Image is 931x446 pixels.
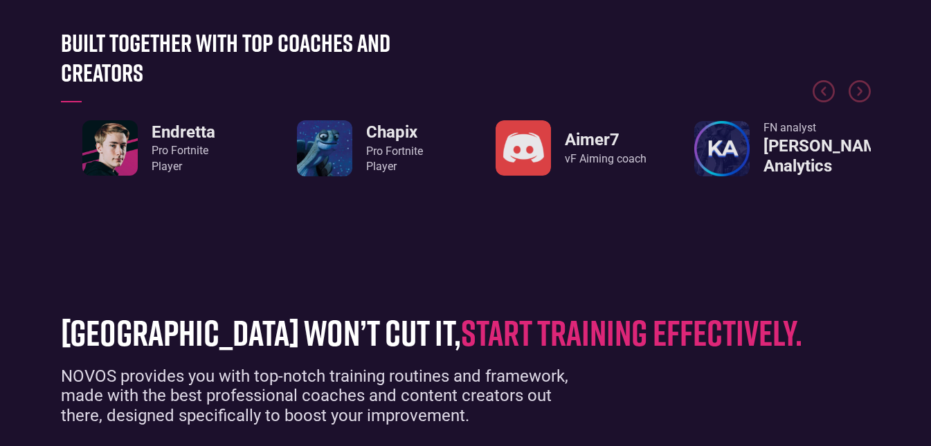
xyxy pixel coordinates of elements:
h3: [PERSON_NAME] Analytics [763,136,892,176]
span: start training effectively. [461,310,802,353]
div: 4 / 8 [694,120,871,177]
h3: Chapix [366,122,423,142]
div: 1 / 8 [61,120,237,176]
div: vF Aiming coach [565,151,647,167]
a: ChapixPro FortnitePlayer [297,120,423,176]
a: EndrettaPro FortnitePlayer [82,120,215,176]
a: Aimer7vF Aiming coach [496,120,647,176]
h1: [GEOGRAPHIC_DATA] won’t cut it, [61,313,850,352]
div: Pro Fortnite Player [152,143,215,174]
div: 2 / 8 [272,120,449,176]
div: Pro Fortnite Player [366,144,423,175]
div: FN analyst [763,120,892,136]
div: NOVOS provides you with top-notch training routines and framework, made with the best professiona... [61,366,594,426]
div: Next slide [849,80,871,115]
h3: Endretta [152,122,215,142]
h3: Aimer7 [565,130,647,150]
div: 3 / 8 [483,120,660,176]
a: FN analyst[PERSON_NAME] Analytics [694,120,871,177]
div: Next slide [849,80,871,102]
div: Previous slide [813,80,835,115]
